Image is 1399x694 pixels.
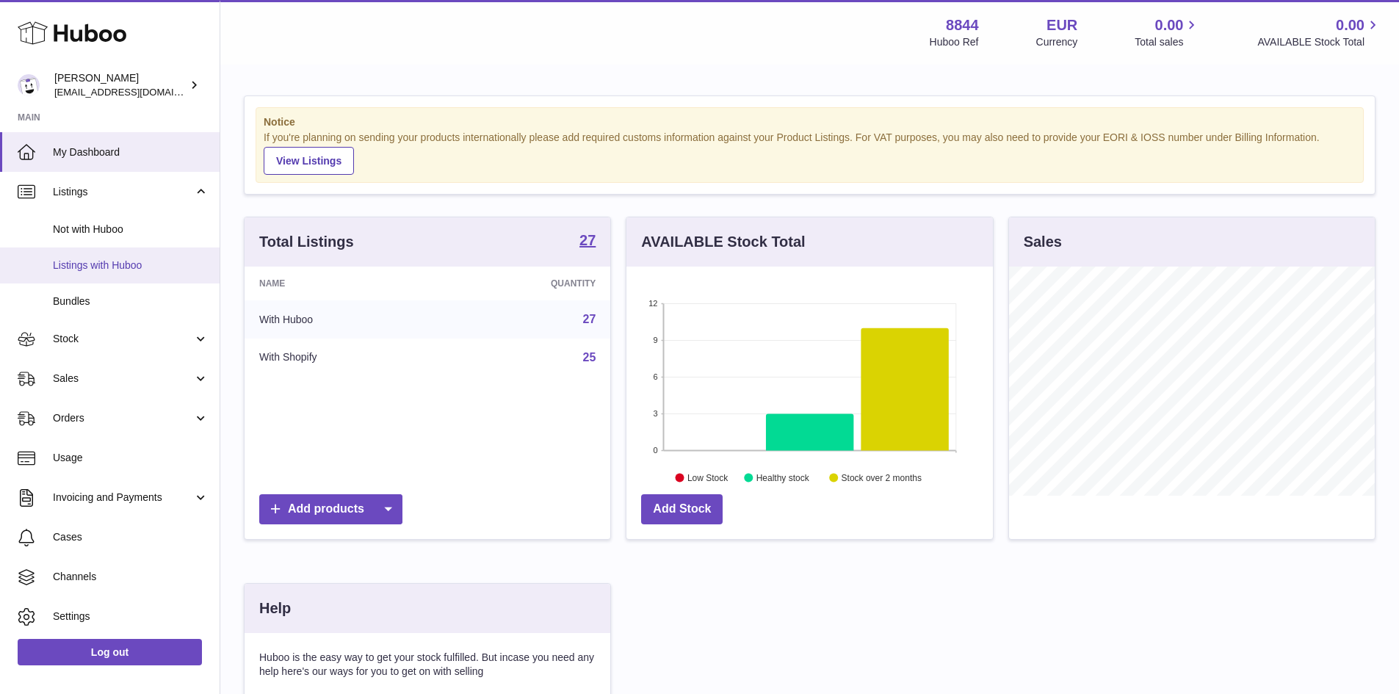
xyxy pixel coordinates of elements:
div: Currency [1036,35,1078,49]
h3: Help [259,599,291,618]
a: 25 [583,351,596,364]
span: Orders [53,411,193,425]
div: [PERSON_NAME] [54,71,187,99]
span: 0.00 [1155,15,1184,35]
span: Usage [53,451,209,465]
span: Stock [53,332,193,346]
span: 0.00 [1336,15,1364,35]
span: AVAILABLE Stock Total [1257,35,1381,49]
a: 27 [583,313,596,325]
p: Huboo is the easy way to get your stock fulfilled. But incase you need any help here's our ways f... [259,651,596,679]
a: 0.00 Total sales [1135,15,1200,49]
th: Quantity [442,267,611,300]
span: Not with Huboo [53,223,209,236]
span: Settings [53,610,209,623]
span: [EMAIL_ADDRESS][DOMAIN_NAME] [54,86,216,98]
strong: Notice [264,115,1356,129]
a: Add Stock [641,494,723,524]
text: Healthy stock [756,472,810,482]
img: internalAdmin-8844@internal.huboo.com [18,74,40,96]
td: With Huboo [245,300,442,339]
div: If you're planning on sending your products internationally please add required customs informati... [264,131,1356,175]
strong: 27 [579,233,596,247]
text: Stock over 2 months [842,472,922,482]
strong: EUR [1046,15,1077,35]
h3: AVAILABLE Stock Total [641,232,805,252]
span: Bundles [53,294,209,308]
span: Listings with Huboo [53,259,209,272]
strong: 8844 [946,15,979,35]
text: 3 [654,409,658,418]
span: Listings [53,185,193,199]
a: Log out [18,639,202,665]
th: Name [245,267,442,300]
text: 12 [649,299,658,308]
span: Total sales [1135,35,1200,49]
text: 6 [654,372,658,381]
span: Channels [53,570,209,584]
h3: Total Listings [259,232,354,252]
span: My Dashboard [53,145,209,159]
div: Huboo Ref [930,35,979,49]
text: 9 [654,336,658,344]
a: View Listings [264,147,354,175]
h3: Sales [1024,232,1062,252]
a: 0.00 AVAILABLE Stock Total [1257,15,1381,49]
text: 0 [654,446,658,455]
a: 27 [579,233,596,250]
td: With Shopify [245,339,442,377]
span: Invoicing and Payments [53,491,193,505]
text: Low Stock [687,472,729,482]
a: Add products [259,494,402,524]
span: Cases [53,530,209,544]
span: Sales [53,372,193,386]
